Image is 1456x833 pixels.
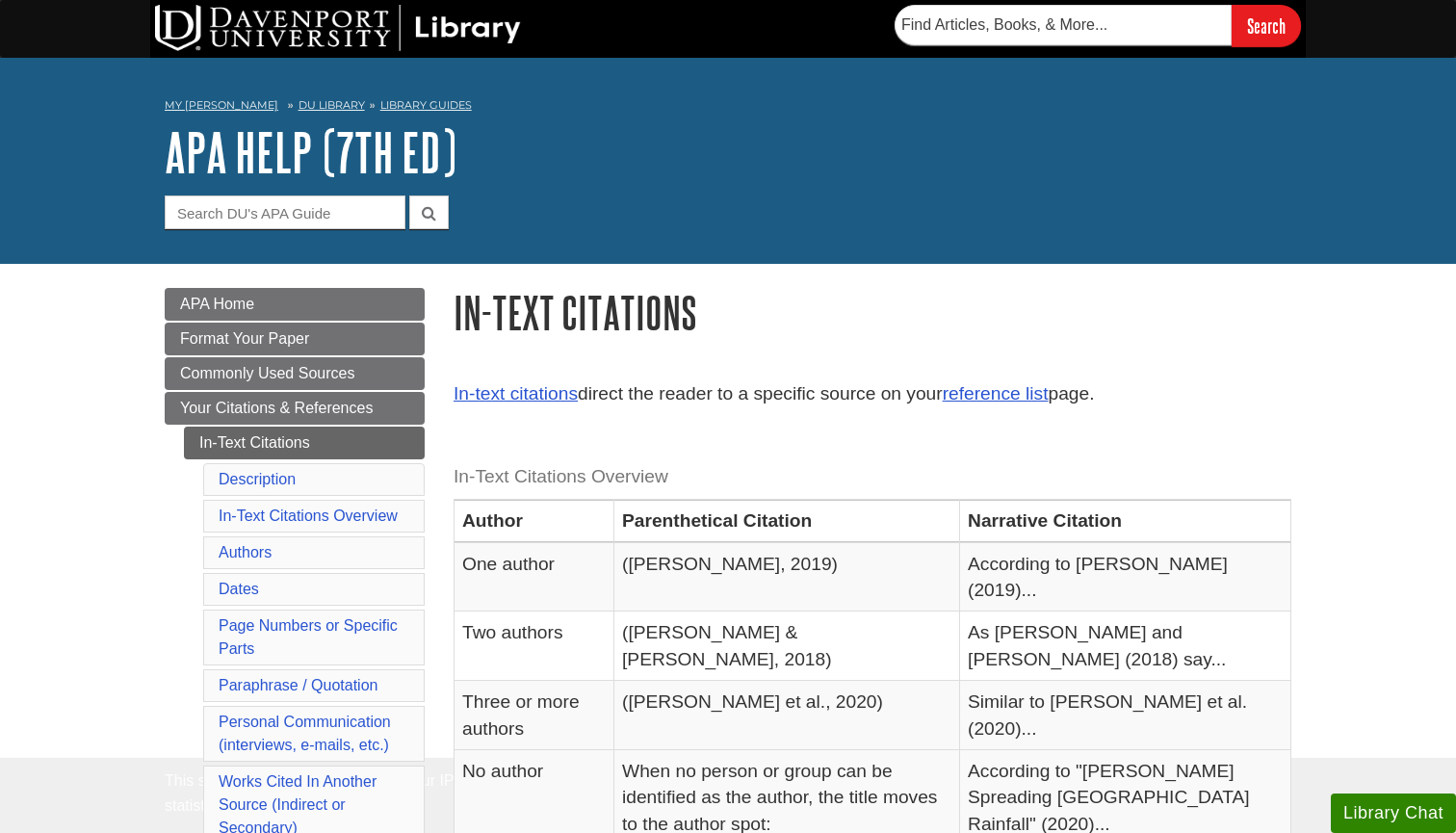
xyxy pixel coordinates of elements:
th: Parenthetical Citation [614,500,960,542]
span: APA Home [180,296,254,312]
a: Paraphrase / Quotation [219,677,377,693]
td: As [PERSON_NAME] and [PERSON_NAME] (2018) say... [960,612,1291,681]
a: In-Text Citations Overview [219,508,398,524]
a: Commonly Used Sources [165,357,425,390]
td: Two authors [455,612,614,681]
a: Page Numbers or Specific Parts [219,617,398,657]
td: ([PERSON_NAME] et al., 2020) [614,681,960,750]
a: Description [219,471,296,487]
a: Your Citations & References [165,392,425,425]
a: reference list [943,383,1049,403]
input: Find Articles, Books, & More... [895,5,1232,45]
h1: In-Text Citations [454,288,1291,337]
td: Three or more authors [455,681,614,750]
a: In-text citations [454,383,578,403]
td: One author [455,542,614,612]
a: Personal Communication(interviews, e-mails, etc.) [219,714,391,753]
caption: In-Text Citations Overview [454,456,1291,499]
img: DU Library [155,5,521,51]
th: Narrative Citation [960,500,1291,542]
td: ([PERSON_NAME], 2019) [614,542,960,612]
th: Author [455,500,614,542]
span: Commonly Used Sources [180,365,354,381]
p: direct the reader to a specific source on your page. [454,380,1291,408]
span: Format Your Paper [180,330,309,347]
span: Your Citations & References [180,400,373,416]
td: According to [PERSON_NAME] (2019)... [960,542,1291,612]
input: Search [1232,5,1301,46]
form: Searches DU Library's articles, books, and more [895,5,1301,46]
a: My [PERSON_NAME] [165,97,278,114]
input: Search DU's APA Guide [165,195,405,229]
a: APA Help (7th Ed) [165,122,456,182]
a: Format Your Paper [165,323,425,355]
a: Library Guides [380,98,472,112]
a: Authors [219,544,272,560]
td: Similar to [PERSON_NAME] et al. (2020)... [960,681,1291,750]
a: Dates [219,581,259,597]
a: DU Library [299,98,365,112]
td: ([PERSON_NAME] & [PERSON_NAME], 2018) [614,612,960,681]
nav: breadcrumb [165,92,1291,123]
a: APA Home [165,288,425,321]
a: In-Text Citations [184,427,425,459]
button: Library Chat [1331,794,1456,833]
